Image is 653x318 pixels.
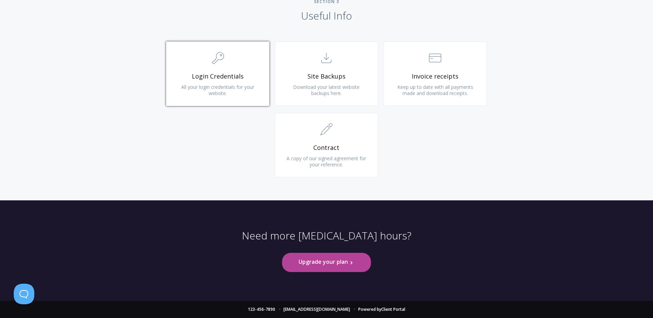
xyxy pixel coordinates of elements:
a: 123-456-7890 [248,306,275,312]
span: All your login credentials for your website. [181,84,254,96]
a: Invoice receipts Keep up to date with all payments made and download receipts. [384,42,487,106]
span: Download your latest website backups here. [293,84,360,96]
a: Contract A copy of our signed agreement for your reference. [275,113,378,177]
iframe: Toggle Customer Support [14,284,34,304]
a: Login Credentials All your login credentials for your website. [166,42,269,106]
a: Client Portal [381,306,405,312]
li: Powered by [351,307,405,311]
span: Contract [285,144,368,152]
a: [EMAIL_ADDRESS][DOMAIN_NAME] [283,306,350,312]
span: Keep up to date with all payments made and download receipts. [397,84,473,96]
span: Site Backups [285,72,368,80]
span: A copy of our signed agreement for your reference. [287,155,366,168]
a: Upgrade your plan [282,253,371,272]
a: Site Backups Download your latest website backups here. [275,42,378,106]
span: Login Credentials [177,72,259,80]
p: Need more [MEDICAL_DATA] hours? [242,229,411,253]
span: Invoice receipts [394,72,476,80]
